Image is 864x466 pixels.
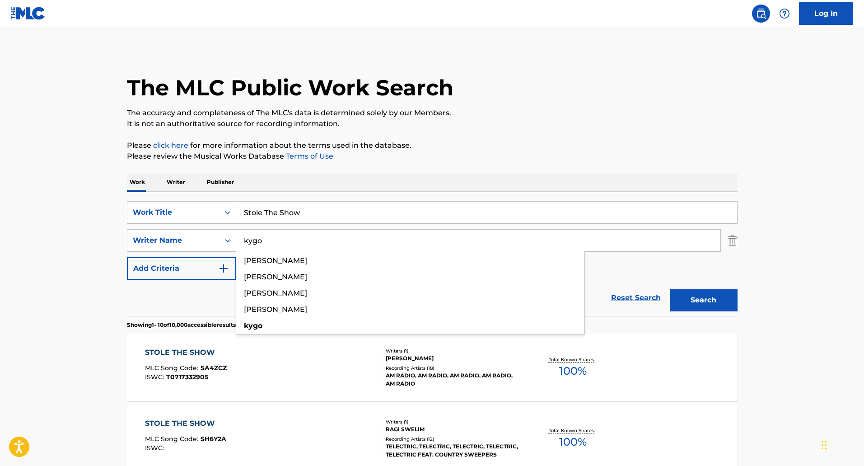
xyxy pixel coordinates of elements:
a: Public Search [752,5,770,23]
p: Showing 1 - 10 of 10,000 accessible results (Total 3,068,599 ) [127,321,281,329]
p: Please for more information about the terms used in the database. [127,140,738,151]
span: SA4ZCZ [201,364,227,372]
p: The accuracy and completeness of The MLC's data is determined solely by our Members. [127,108,738,118]
img: search [756,8,766,19]
a: STOLE THE SHOWMLC Song Code:SA4ZCZISWC:T0717332905Writers (1)[PERSON_NAME]Recording Artists (18)A... [127,334,738,401]
a: Log In [799,2,853,25]
p: Publisher [204,173,237,192]
p: Work [127,173,148,192]
div: STOLE THE SHOW [145,347,227,358]
span: ISWC : [145,373,166,381]
div: [PERSON_NAME] [386,354,522,362]
p: Please review the Musical Works Database [127,151,738,162]
a: click here [153,141,188,150]
div: Drag [822,432,827,459]
span: MLC Song Code : [145,364,201,372]
span: [PERSON_NAME] [244,305,307,314]
p: Total Known Shares: [549,427,597,434]
span: SH6Y2A [201,435,226,443]
p: It is not an authoritative source for recording information. [127,118,738,129]
form: Search Form [127,201,738,316]
h1: The MLC Public Work Search [127,74,453,101]
span: ISWC : [145,444,166,452]
div: Recording Artists ( 12 ) [386,436,522,442]
div: Help [775,5,794,23]
a: Terms of Use [284,152,333,160]
img: MLC Logo [11,7,46,20]
p: Writer [164,173,188,192]
span: 100 % [559,363,587,379]
span: MLC Song Code : [145,435,201,443]
p: Total Known Shares: [549,356,597,363]
span: [PERSON_NAME] [244,273,307,281]
div: AM RADIO, AM RADIO, AM RADIO, AM RADIO, AM RADIO [386,372,522,388]
div: STOLE THE SHOW [145,418,226,429]
span: [PERSON_NAME] [244,256,307,265]
iframe: Chat Widget [819,423,864,466]
img: help [779,8,790,19]
span: [PERSON_NAME] [244,289,307,297]
img: 9d2ae6d4665cec9f34b9.svg [218,263,229,274]
button: Search [670,289,738,311]
strong: kygo [244,321,262,330]
div: Writers ( 1 ) [386,348,522,354]
button: Add Criteria [127,257,236,280]
div: Writers ( 1 ) [386,419,522,425]
div: Writer Name [133,235,214,246]
div: RAGI SWELIM [386,425,522,433]
span: 100 % [559,434,587,450]
span: T0717332905 [166,373,208,381]
img: Delete Criterion [728,229,738,252]
div: Work Title [133,207,214,218]
a: Reset Search [607,288,665,308]
div: Recording Artists ( 18 ) [386,365,522,372]
div: TELECTRIC, TELECTRIC, TELECTRIC, TELECTRIC, TELECTRIC FEAT. COUNTRY SWEEPERS [386,442,522,459]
